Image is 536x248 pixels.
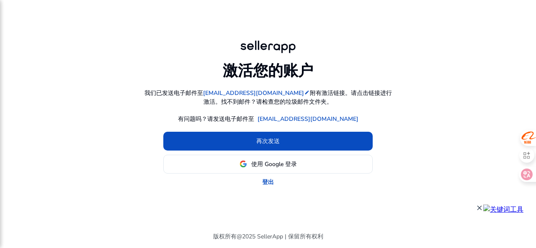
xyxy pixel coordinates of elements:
[203,89,304,97] font: [EMAIL_ADDRESS][DOMAIN_NAME]
[262,178,274,186] font: 登出
[163,155,373,174] button: 使用 Google 登录
[251,160,297,168] font: 使用 Google 登录
[240,160,247,168] img: google-logo.svg
[223,61,313,81] font: 激活您的账户
[144,89,203,97] font: 我们已发送电子邮件至
[213,233,323,240] font: 版权所有@2025 SellerApp | 保留所有权利
[304,89,310,95] mat-icon: edit
[204,89,392,106] font: 附有激活链接。请点击链接进行激活。找不到邮件？请检查您的垃圾邮件文件夹。
[178,115,254,123] font: 有问题吗？请发送电子邮件至
[258,115,358,123] a: [EMAIL_ADDRESS][DOMAIN_NAME]
[256,137,280,145] font: 再次发送
[258,115,358,123] font: [EMAIL_ADDRESS][DOMAIN_NAME]
[163,132,373,151] button: 再次发送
